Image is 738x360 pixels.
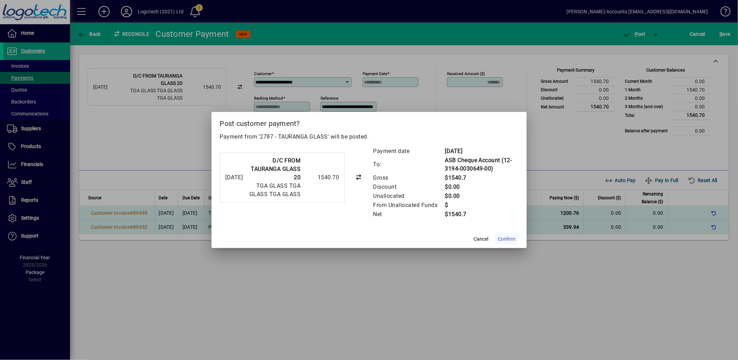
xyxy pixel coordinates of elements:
[495,233,518,245] button: Confirm
[373,182,445,192] td: Discount
[251,157,301,181] strong: D/C FROM TAURANGA GLASS 20
[373,201,445,210] td: From Unallocated Funds
[373,147,445,156] td: Payment date
[220,133,518,141] p: Payment from '2787 - TAURANGA GLASS' will be posted.
[445,156,518,173] td: ASB Cheque Account (12-3194-0030649-00)
[474,235,489,243] span: Cancel
[445,210,518,219] td: $1540.7
[445,147,518,156] td: [DATE]
[445,173,518,182] td: $1540.7
[226,173,243,182] div: [DATE]
[373,156,445,173] td: To:
[498,235,516,243] span: Confirm
[304,173,339,182] div: 1540.70
[373,173,445,182] td: Gross
[249,182,301,198] span: TGA GLASS TGA GLASS TGA GLASS
[445,192,518,201] td: $0.00
[373,210,445,219] td: Net
[470,233,492,245] button: Cancel
[373,192,445,201] td: Unallocated
[445,201,518,210] td: $
[445,182,518,192] td: $0.00
[212,112,527,132] h2: Post customer payment?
